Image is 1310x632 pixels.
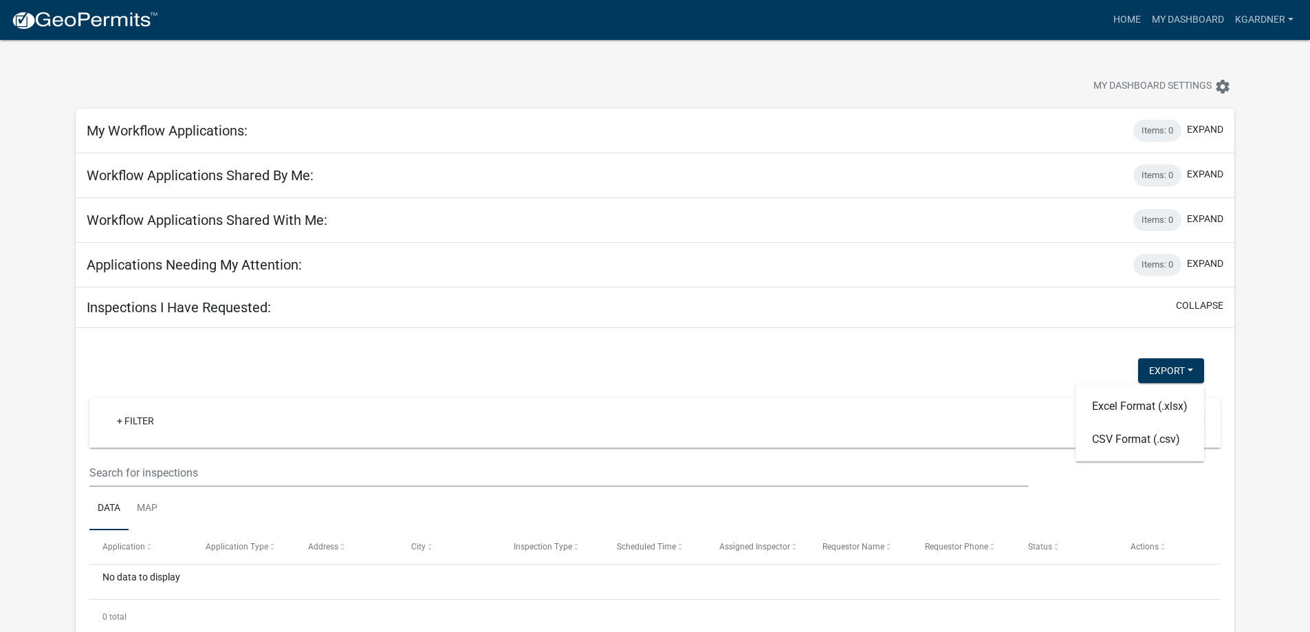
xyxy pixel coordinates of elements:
[295,530,397,563] datatable-header-cell: Address
[89,530,192,563] datatable-header-cell: Application
[1146,7,1230,33] a: My Dashboard
[129,487,166,531] a: Map
[1230,7,1299,33] a: kgardner
[912,530,1014,563] datatable-header-cell: Requestor Phone
[809,530,911,563] datatable-header-cell: Requestor Name
[1187,257,1223,271] button: expand
[1133,120,1181,142] div: Items: 0
[206,542,268,552] span: Application Type
[925,542,988,552] span: Requestor Phone
[89,459,1028,487] input: Search for inspections
[87,299,271,316] h5: Inspections I Have Requested:
[1187,212,1223,226] button: expand
[1014,530,1117,563] datatable-header-cell: Status
[1108,7,1146,33] a: Home
[87,167,314,184] h5: Workflow Applications Shared By Me:
[822,542,884,552] span: Requestor Name
[1076,423,1204,456] button: CSV Format (.csv)
[1117,530,1220,563] datatable-header-cell: Actions
[102,542,145,552] span: Application
[1076,390,1204,423] button: Excel Format (.xlsx)
[87,122,248,139] h5: My Workflow Applications:
[1187,122,1223,137] button: expand
[193,530,295,563] datatable-header-cell: Application Type
[1138,358,1204,383] button: Export
[89,565,1221,599] div: No data to display
[604,530,706,563] datatable-header-cell: Scheduled Time
[1187,167,1223,182] button: expand
[1131,542,1159,552] span: Actions
[1028,542,1052,552] span: Status
[1093,78,1212,95] span: My Dashboard Settings
[398,530,501,563] datatable-header-cell: City
[514,542,572,552] span: Inspection Type
[706,530,809,563] datatable-header-cell: Assigned Inspector
[87,257,302,273] h5: Applications Needing My Attention:
[411,542,426,552] span: City
[501,530,603,563] datatable-header-cell: Inspection Type
[106,408,165,433] a: + Filter
[719,542,790,552] span: Assigned Inspector
[87,212,327,228] h5: Workflow Applications Shared With Me:
[1176,298,1223,313] button: collapse
[308,542,338,552] span: Address
[1082,73,1242,100] button: My Dashboard Settingssettings
[1214,78,1231,95] i: settings
[89,487,129,531] a: Data
[1133,254,1181,276] div: Items: 0
[1133,209,1181,231] div: Items: 0
[1133,164,1181,186] div: Items: 0
[617,542,676,552] span: Scheduled Time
